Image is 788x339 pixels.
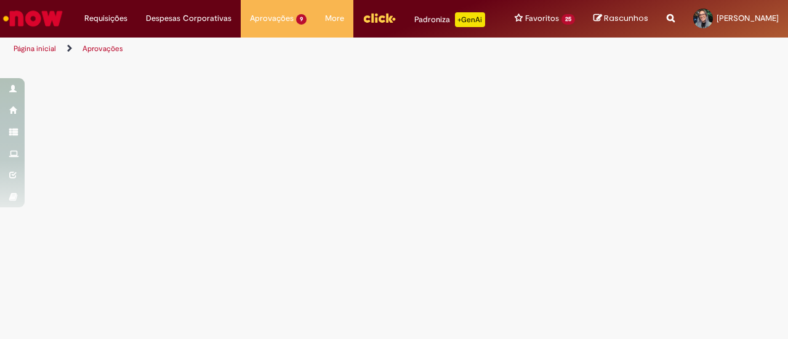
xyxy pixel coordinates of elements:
[604,12,648,24] span: Rascunhos
[414,12,485,27] div: Padroniza
[363,9,396,27] img: click_logo_yellow_360x200.png
[82,44,123,54] a: Aprovações
[250,12,294,25] span: Aprovações
[84,12,127,25] span: Requisições
[146,12,231,25] span: Despesas Corporativas
[9,38,516,60] ul: Trilhas de página
[455,12,485,27] p: +GenAi
[14,44,56,54] a: Página inicial
[561,14,575,25] span: 25
[325,12,344,25] span: More
[296,14,307,25] span: 9
[1,6,65,31] img: ServiceNow
[593,13,648,25] a: Rascunhos
[525,12,559,25] span: Favoritos
[717,13,779,23] span: [PERSON_NAME]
